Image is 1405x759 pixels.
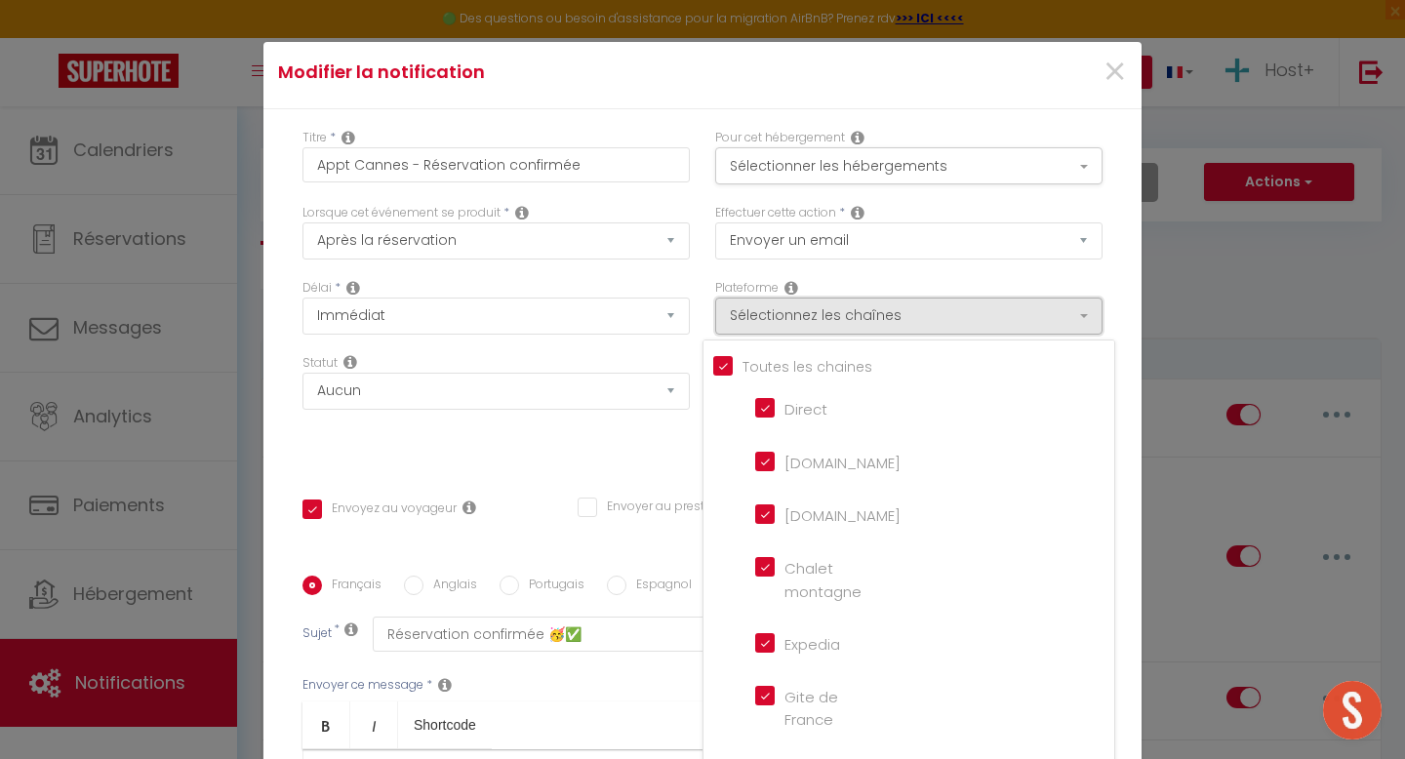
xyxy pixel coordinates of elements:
i: Message [438,677,452,693]
a: Shortcode [398,701,492,748]
i: Subject [344,621,358,637]
i: Action Time [346,280,360,296]
label: Gite de France [775,686,860,732]
label: Pour cet hébergement [715,129,845,147]
label: Portugais [519,576,584,597]
i: Event Occur [515,205,529,220]
button: Sélectionner les hébergements [715,147,1103,184]
label: Statut [302,354,338,373]
span: × [1103,43,1127,101]
a: Italic [350,701,398,748]
i: Title [341,130,355,145]
i: This Rental [851,130,864,145]
label: Délai [302,279,332,298]
label: Sujet [302,624,332,645]
label: Espagnol [626,576,692,597]
button: Close [1103,52,1127,94]
label: Anglais [423,576,477,597]
i: Envoyer au voyageur [462,499,476,515]
div: Ouvrir le chat [1323,681,1382,739]
label: Français [322,576,381,597]
label: Plateforme [715,279,779,298]
button: Sélectionnez les chaînes [715,298,1103,335]
i: Action Type [851,205,864,220]
a: Bold [302,701,350,748]
i: Booking status [343,354,357,370]
i: Action Channel [784,280,798,296]
label: Chalet montagne [775,557,862,603]
h4: Modifier la notification [278,59,835,86]
label: Lorsque cet événement se produit [302,204,501,222]
label: Effectuer cette action [715,204,836,222]
label: Titre [302,129,327,147]
label: Envoyer ce message [302,676,423,695]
